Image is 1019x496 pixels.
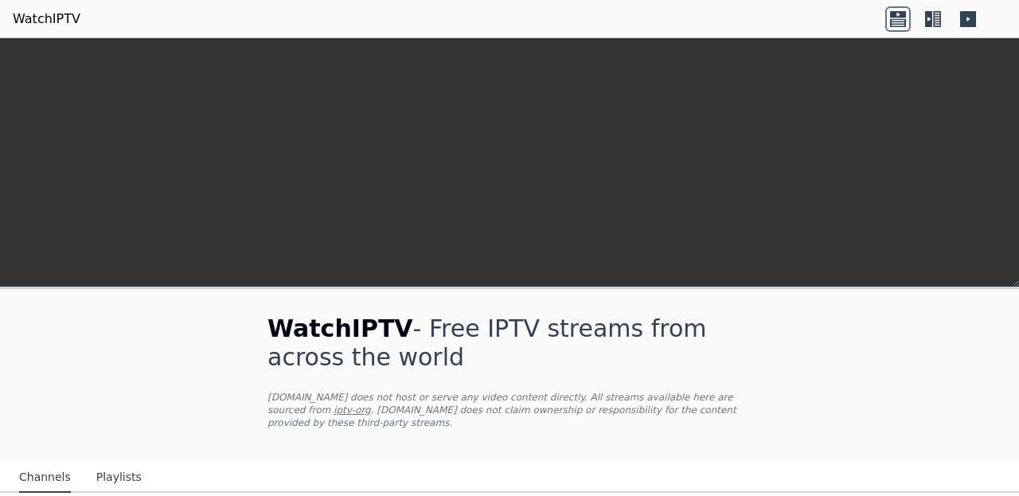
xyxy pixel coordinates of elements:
[267,314,752,372] h1: - Free IPTV streams from across the world
[267,314,413,342] span: WatchIPTV
[19,463,71,493] button: Channels
[96,463,142,493] button: Playlists
[13,10,80,29] a: WatchIPTV
[267,391,752,429] p: [DOMAIN_NAME] does not host or serve any video content directly. All streams available here are s...
[334,404,371,416] a: iptv-org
